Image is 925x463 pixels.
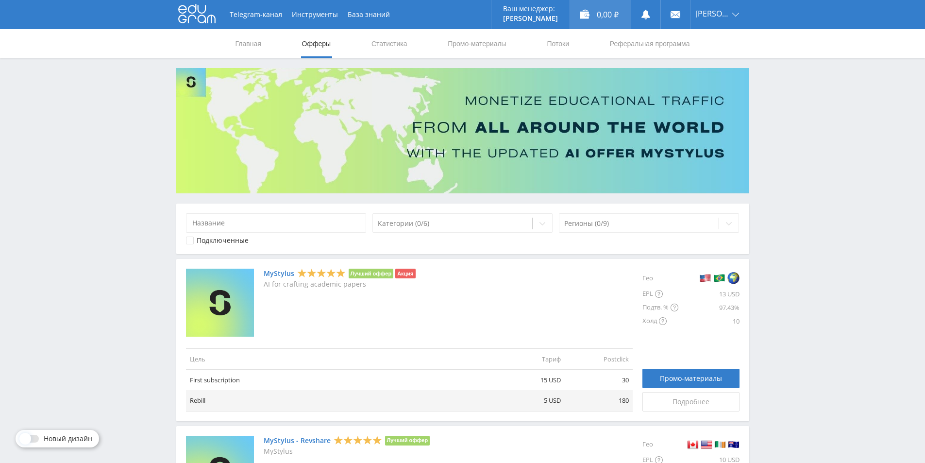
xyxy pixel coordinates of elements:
td: 5 USD [497,390,565,411]
td: Rebill [186,390,497,411]
li: Лучший оффер [349,269,394,278]
td: 30 [565,370,633,391]
td: Postclick [565,348,633,369]
div: Гео [642,436,678,453]
p: AI for crafting academic papers [264,280,416,288]
a: Статистика [370,29,408,58]
td: Цель [186,348,497,369]
td: First subscription [186,370,497,391]
li: Акция [395,269,415,278]
span: [PERSON_NAME] [695,10,729,17]
a: Реферальная программа [609,29,691,58]
div: Холд [642,314,678,328]
td: Тариф [497,348,565,369]
div: EPL [642,287,678,301]
img: MyStylus [186,269,254,337]
p: Ваш менеджер: [503,5,558,13]
span: Подробнее [673,398,709,406]
a: Главная [235,29,262,58]
div: 5 Stars [297,268,346,278]
a: Промо-материалы [447,29,507,58]
div: 5 Stars [334,435,382,445]
li: Лучший оффер [385,436,430,446]
p: MyStylus [264,447,430,455]
div: 10 [678,314,740,328]
a: Подробнее [642,392,740,412]
td: 15 USD [497,370,565,391]
div: 97.43% [678,301,740,314]
a: Офферы [301,29,332,58]
a: MyStylus - Revshare [264,437,331,445]
span: Промо-материалы [660,375,722,382]
div: Гео [642,269,678,287]
img: Banner [176,68,749,193]
div: Подтв. % [642,301,678,314]
span: Новый дизайн [44,435,92,443]
input: Название [186,213,367,233]
a: MyStylus [264,270,294,277]
td: 180 [565,390,633,411]
a: Промо-материалы [642,369,740,388]
p: [PERSON_NAME] [503,15,558,22]
a: Потоки [546,29,570,58]
div: 13 USD [678,287,740,301]
div: Подключенные [197,237,249,244]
